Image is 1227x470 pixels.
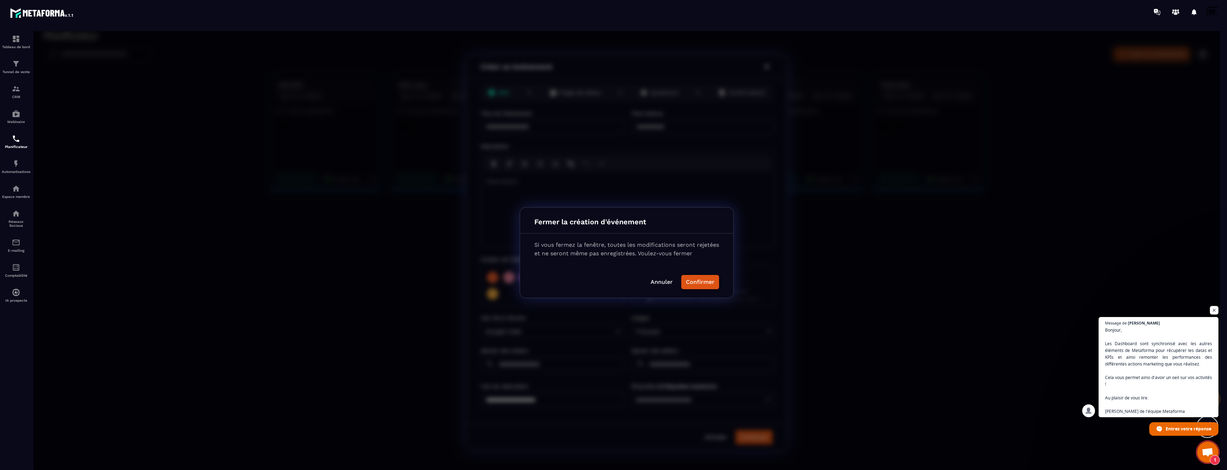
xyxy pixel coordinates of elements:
[2,79,30,104] a: formationformationCRM
[501,210,686,227] p: Si vous fermez la fenêtre, toutes les modifications seront rejetées et ne seront même pas enregis...
[487,177,700,203] h2: Fermer la création d'événement
[2,298,30,302] p: IA prospects
[1105,327,1212,415] span: Bonjour, Les Dashboard sont synchronisé avec les autres éléments de Metaforma pour récupérer les ...
[2,95,30,99] p: CRM
[2,29,30,54] a: formationformationTableau de bord
[2,129,30,154] a: schedulerschedulerPlanificateur
[2,154,30,179] a: automationsautomationsAutomatisations
[2,233,30,258] a: emailemailE-mailing
[2,145,30,149] p: Planificateur
[12,209,20,218] img: social-network
[12,184,20,193] img: automations
[1197,441,1218,463] a: Ouvrir le chat
[12,159,20,168] img: automations
[2,204,30,233] a: social-networksocial-networkRéseaux Sociaux
[10,6,74,19] img: logo
[1210,455,1220,465] span: 1
[2,45,30,49] p: Tableau de bord
[1166,423,1211,435] span: Entrez votre réponse
[2,120,30,124] p: Webinaire
[2,104,30,129] a: automationsautomationsWebinaire
[12,60,20,68] img: formation
[2,54,30,79] a: formationformationTunnel de vente
[12,288,20,297] img: automations
[2,70,30,74] p: Tunnel de vente
[12,35,20,43] img: formation
[2,220,30,228] p: Réseaux Sociaux
[12,134,20,143] img: scheduler
[12,109,20,118] img: automations
[613,244,643,258] button: Annuler
[12,238,20,247] img: email
[2,170,30,174] p: Automatisations
[1128,321,1160,325] span: [PERSON_NAME]
[12,85,20,93] img: formation
[2,258,30,283] a: accountantaccountantComptabilité
[2,249,30,252] p: E-mailing
[2,179,30,204] a: automationsautomationsEspace membre
[2,274,30,277] p: Comptabilité
[2,195,30,199] p: Espace membre
[1105,321,1127,325] span: Message de
[12,263,20,272] img: accountant
[648,244,686,258] button: Confirmer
